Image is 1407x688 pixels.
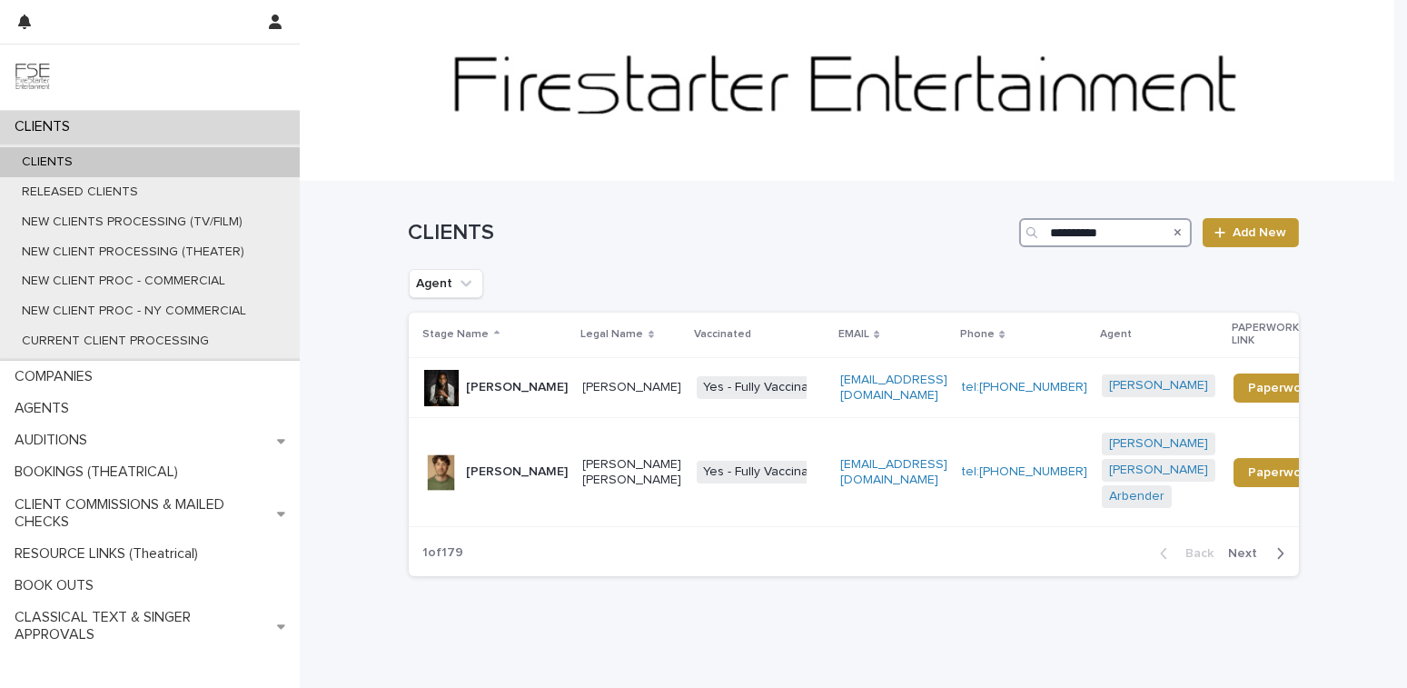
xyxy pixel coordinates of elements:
p: NEW CLIENT PROC - NY COMMERCIAL [7,304,261,319]
p: [PERSON_NAME] [467,464,569,480]
a: Add New [1203,218,1298,247]
p: AGENTS [7,400,84,417]
a: Paperwork [1234,458,1327,487]
p: Stage Name [423,324,490,344]
tr: [PERSON_NAME][PERSON_NAME] [PERSON_NAME]Yes - Fully Vaccinated[EMAIL_ADDRESS][DOMAIN_NAME]tel:[PH... [409,418,1357,526]
p: COMPANIES [7,368,107,385]
p: CLASSICAL TEXT & SINGER APPROVALS [7,609,277,643]
p: CLIENTS [7,155,87,170]
span: Yes - Fully Vaccinated [697,376,836,399]
p: CLIENTS [7,118,84,135]
p: [PERSON_NAME] [PERSON_NAME] [583,457,682,488]
p: [PERSON_NAME] [583,380,682,395]
tr: [PERSON_NAME][PERSON_NAME]Yes - Fully Vaccinated[EMAIL_ADDRESS][DOMAIN_NAME]tel:[PHONE_NUMBER][PE... [409,357,1357,418]
a: tel:[PHONE_NUMBER] [962,381,1087,394]
p: CURRENT CLIENT PROCESSING [7,334,223,349]
p: AUDITIONS [7,432,102,449]
a: [PERSON_NAME] [1109,436,1208,452]
span: Next [1229,547,1269,560]
button: Back [1145,545,1222,562]
p: RELEASED CLIENTS [7,184,153,200]
p: CLIENT COMMISSIONS & MAILED CHECKS [7,496,277,531]
img: 9JgRvJ3ETPGCJDhvPVA5 [15,59,51,95]
button: Next [1222,545,1299,562]
span: Add New [1234,226,1287,239]
a: [PERSON_NAME] [1109,378,1208,394]
p: BOOK OUTS [7,577,108,594]
span: Yes - Fully Vaccinated [697,461,836,484]
a: tel:[PHONE_NUMBER] [962,465,1087,478]
p: Agent [1100,324,1132,344]
p: Vaccinated [695,324,752,344]
a: Paperwork [1234,374,1327,403]
p: BOOKINGS (THEATRICAL) [7,464,193,481]
p: EMAIL [838,324,869,344]
a: Arbender [1109,489,1164,504]
span: Back [1175,547,1214,560]
span: Paperwork [1248,466,1313,479]
a: [EMAIL_ADDRESS][DOMAIN_NAME] [840,374,947,402]
button: Agent [409,269,483,298]
p: NEW CLIENT PROC - COMMERCIAL [7,274,240,289]
span: Paperwork [1248,382,1313,394]
p: Phone [960,324,995,344]
p: PAPERWORK LINK [1232,318,1317,352]
h1: CLIENTS [409,220,1013,246]
p: RESOURCE LINKS (Theatrical) [7,545,213,563]
p: Legal Name [581,324,644,344]
p: 1 of 179 [409,531,479,575]
p: NEW CLIENT PROCESSING (THEATER) [7,244,259,260]
p: [PERSON_NAME] [467,380,569,395]
a: [PERSON_NAME] [1109,463,1208,478]
a: [EMAIL_ADDRESS][DOMAIN_NAME] [840,458,947,486]
input: Search [1019,218,1192,247]
p: NEW CLIENTS PROCESSING (TV/FILM) [7,214,257,230]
